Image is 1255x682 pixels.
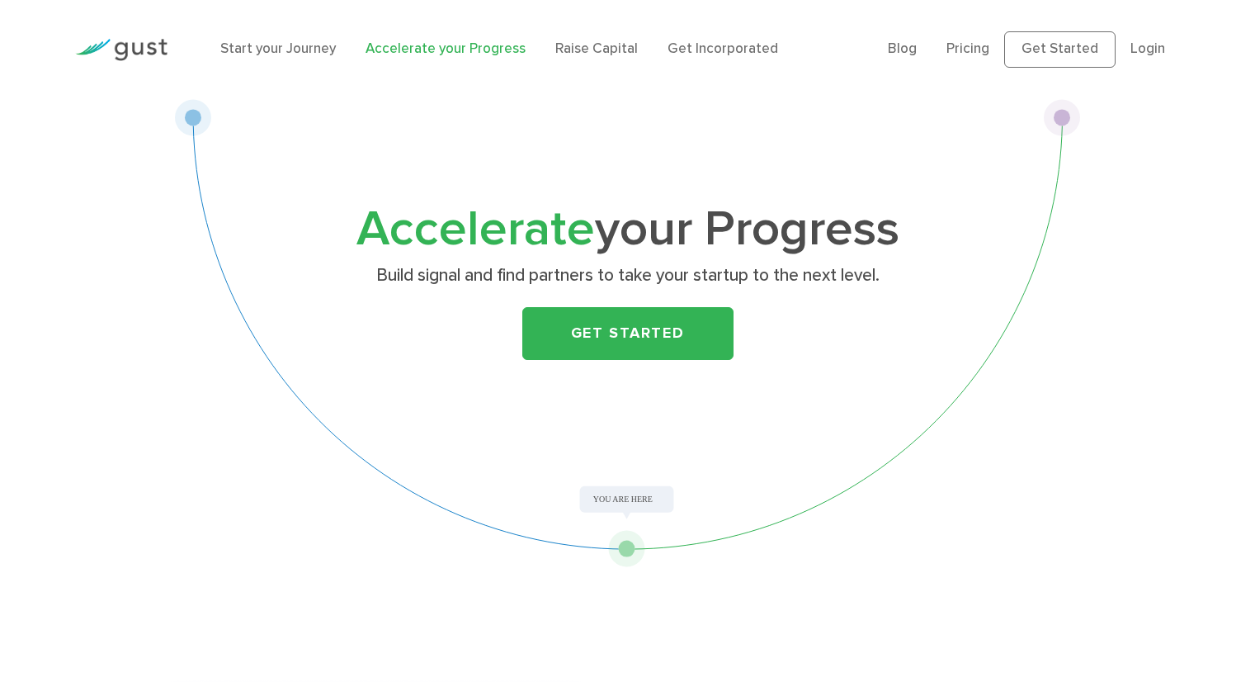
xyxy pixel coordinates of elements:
a: Get Incorporated [668,40,778,57]
a: Raise Capital [555,40,638,57]
h1: your Progress [302,207,954,253]
span: Accelerate [356,200,595,258]
a: Accelerate your Progress [366,40,526,57]
a: Blog [888,40,917,57]
p: Build signal and find partners to take your startup to the next level. [308,264,947,287]
a: Pricing [946,40,989,57]
a: Start your Journey [220,40,336,57]
img: Gust Logo [75,39,167,61]
a: Login [1130,40,1165,57]
a: Get Started [522,307,734,360]
a: Get Started [1004,31,1116,68]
